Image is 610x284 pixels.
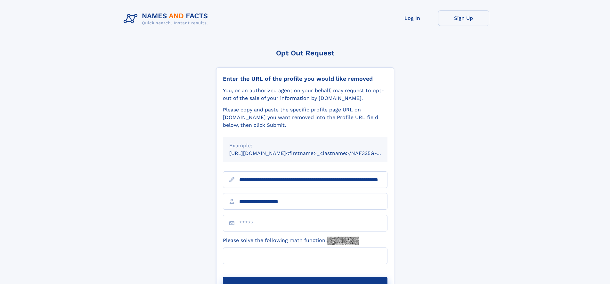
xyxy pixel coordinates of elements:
[438,10,489,26] a: Sign Up
[387,10,438,26] a: Log In
[223,87,387,102] div: You, or an authorized agent on your behalf, may request to opt-out of the sale of your informatio...
[121,10,213,28] img: Logo Names and Facts
[223,106,387,129] div: Please copy and paste the specific profile page URL on [DOMAIN_NAME] you want removed into the Pr...
[216,49,394,57] div: Opt Out Request
[223,75,387,82] div: Enter the URL of the profile you would like removed
[229,150,400,156] small: [URL][DOMAIN_NAME]<firstname>_<lastname>/NAF325G-xxxxxxxx
[229,142,381,150] div: Example:
[223,237,359,245] label: Please solve the following math function:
